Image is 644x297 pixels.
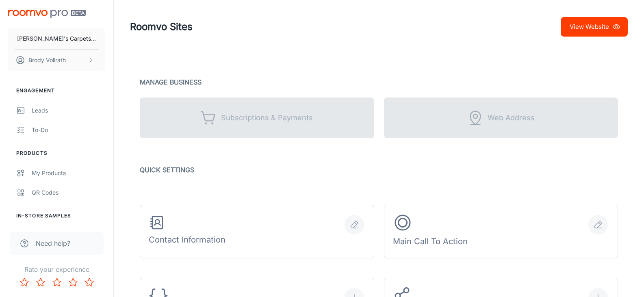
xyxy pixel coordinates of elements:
h1: Roomvo Sites [130,20,193,34]
button: [PERSON_NAME]'s Carpets Inc [8,28,105,49]
button: Rate 3 star [49,274,65,290]
p: Quick Settings [140,164,618,176]
div: To-do [32,126,105,134]
button: Rate 2 star [33,274,49,290]
div: QR Codes [32,188,105,197]
p: Manage Business [140,76,618,88]
button: Contact Information [140,205,374,258]
div: My Products [32,169,105,178]
div: Main Call To Action [393,213,468,251]
div: Leads [32,106,105,115]
button: Rate 1 star [16,274,33,290]
p: Brody Vollrath [28,56,66,65]
p: Rate your experience [7,264,107,274]
button: Rate 4 star [65,274,81,290]
a: View Website [561,17,628,37]
button: Main Call To Action [384,205,618,258]
img: Roomvo PRO Beta [8,10,86,18]
p: [PERSON_NAME]'s Carpets Inc [17,34,96,43]
button: Rate 5 star [81,274,98,290]
div: Unlock with subscription [384,98,618,138]
div: Contact Information [149,215,226,249]
button: Brody Vollrath [8,50,105,71]
span: Need help? [36,238,70,248]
